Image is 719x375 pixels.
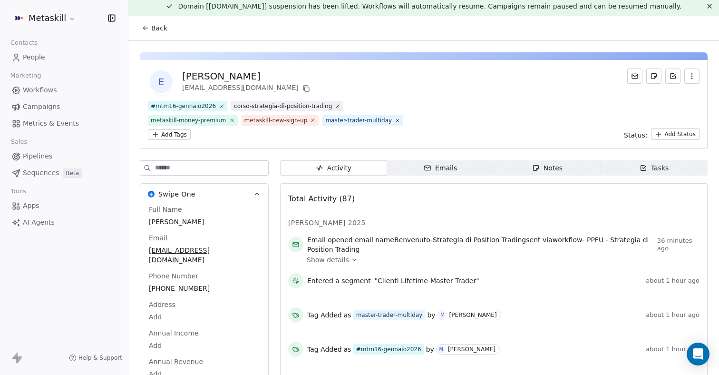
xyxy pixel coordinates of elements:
[7,135,31,149] span: Sales
[356,345,421,354] div: #mtm16-gennaio2026
[151,23,167,33] span: Back
[147,233,169,243] span: Email
[288,194,355,203] span: Total Activity (87)
[148,191,155,197] img: Swipe One
[149,284,260,293] span: [PHONE_NUMBER]
[148,129,191,140] button: Add Tags
[356,311,423,319] div: master-trader-multiday
[149,312,260,322] span: Add
[182,83,312,94] div: [EMAIL_ADDRESS][DOMAIN_NAME]
[687,343,709,365] div: Open Intercom Messenger
[23,118,79,128] span: Metrics & Events
[375,276,479,286] span: "Clienti Lifetime-Master Trader"
[640,163,669,173] div: Tasks
[307,310,342,320] span: Tag Added
[244,116,308,125] div: metaskill-new-sign-up
[651,128,700,140] button: Add Status
[624,130,647,140] span: Status:
[147,205,184,214] span: Full Name
[646,311,700,319] span: about 1 hour ago
[29,12,66,24] span: Metaskill
[13,12,25,24] img: AVATAR%20METASKILL%20-%20Colori%20Positivo.png
[8,49,120,65] a: People
[149,246,260,265] span: [EMAIL_ADDRESS][DOMAIN_NAME]
[344,345,351,354] span: as
[23,168,59,178] span: Sequences
[427,310,435,320] span: by
[151,116,226,125] div: metaskill-money-premium
[6,69,45,83] span: Marketing
[424,163,457,173] div: Emails
[307,345,342,354] span: Tag Added
[8,148,120,164] a: Pipelines
[307,236,353,244] span: Email opened
[147,357,205,366] span: Annual Revenue
[178,2,681,10] span: Domain [[DOMAIN_NAME]] suspension has been lifted. Workflows will automatically resume. Campaigns...
[8,198,120,214] a: Apps
[136,20,173,37] button: Back
[449,312,497,318] div: [PERSON_NAME]
[7,184,30,198] span: Tools
[149,217,260,227] span: [PERSON_NAME]
[151,102,216,110] div: #mtm16-gennaio2026
[140,184,268,205] button: Swipe OneSwipe One
[344,310,351,320] span: as
[23,85,57,95] span: Workflows
[426,345,434,354] span: by
[147,271,200,281] span: Phone Number
[23,151,52,161] span: Pipelines
[23,217,55,227] span: AI Agents
[288,218,366,227] span: [PERSON_NAME] 2025
[23,201,39,211] span: Apps
[78,354,122,362] span: Help & Support
[234,102,332,110] div: corso-strategia-di-position-trading
[23,52,45,62] span: People
[325,116,392,125] div: master-trader-multiday
[182,69,312,83] div: [PERSON_NAME]
[147,300,177,309] span: Address
[63,168,82,178] span: Beta
[6,36,42,50] span: Contacts
[307,235,653,254] span: email name sent via workflow -
[150,70,173,93] span: E
[307,255,693,265] a: Show details
[646,345,700,353] span: about 1 hour ago
[440,311,445,319] div: M
[307,255,349,265] span: Show details
[8,215,120,230] a: AI Agents
[149,341,260,350] span: Add
[646,277,700,285] span: about 1 hour ago
[448,346,496,353] div: [PERSON_NAME]
[394,236,526,244] span: Benvenuto-Strategia di Position Trading
[23,102,60,112] span: Campaigns
[439,345,444,353] div: M
[8,116,120,131] a: Metrics & Events
[158,189,195,199] span: Swipe One
[307,276,371,286] span: Entered a segment
[147,328,201,338] span: Annual Income
[8,165,120,181] a: SequencesBeta
[657,237,700,252] span: 36 minutes ago
[69,354,122,362] a: Help & Support
[11,10,78,26] button: Metaskill
[8,99,120,115] a: Campaigns
[8,82,120,98] a: Workflows
[532,163,563,173] div: Notes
